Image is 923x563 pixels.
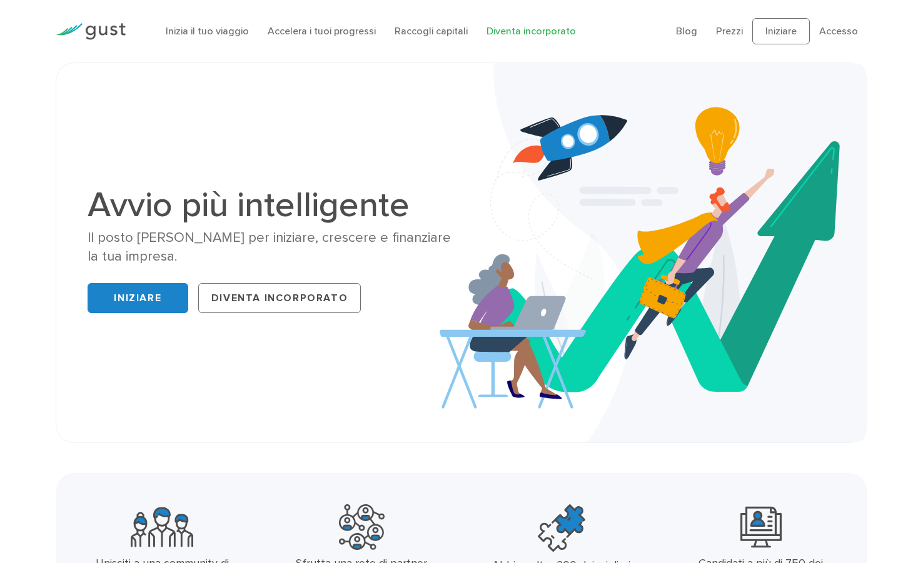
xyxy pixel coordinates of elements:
img: Leading Angel Investment [740,504,782,550]
a: Diventa incorporato [487,25,576,37]
a: Blog [676,25,697,37]
a: Raccogli capitali [395,25,468,37]
a: Iniziare [88,283,188,313]
img: Startup Smarter Hero [440,63,867,442]
img: Fondatori della comunità [131,504,193,550]
div: Il posto [PERSON_NAME] per iniziare, crescere e finanziare la tua impresa. [88,229,452,266]
a: Iniziare [752,18,810,44]
a: Accesso [819,25,858,37]
h1: Avvio più intelligente [88,187,452,222]
a: Inizia il tuo viaggio [166,25,249,37]
a: Accelera i tuoi progressi [268,25,376,37]
img: Gust Logo [56,23,126,40]
img: Migliori acceleratori [538,504,585,552]
a: Prezzi [716,25,743,37]
a: Diventa incorporato [198,283,361,313]
img: Partner potenti [339,504,385,550]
